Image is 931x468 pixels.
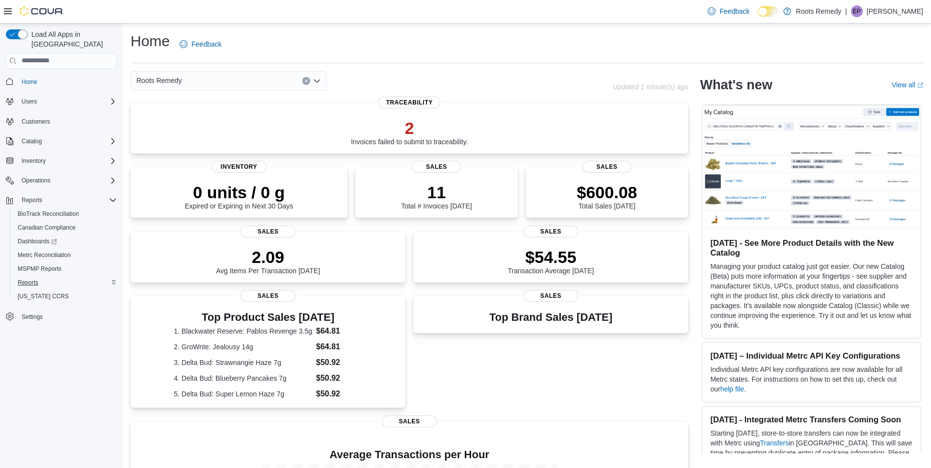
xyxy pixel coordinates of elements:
[2,154,121,168] button: Inventory
[22,98,37,105] span: Users
[14,263,65,275] a: MSPMP Reports
[382,416,437,427] span: Sales
[710,364,913,394] p: Individual Metrc API key configurations are now available for all Metrc states. For instructions ...
[14,263,117,275] span: MSPMP Reports
[22,118,50,126] span: Customers
[401,182,472,210] div: Total # Invoices [DATE]
[176,34,225,54] a: Feedback
[2,309,121,323] button: Settings
[22,177,51,184] span: Operations
[18,310,117,322] span: Settings
[704,1,753,21] a: Feedback
[316,357,362,368] dd: $50.92
[18,224,76,232] span: Canadian Compliance
[18,76,41,88] a: Home
[20,6,64,16] img: Cova
[2,114,121,129] button: Customers
[412,161,461,173] span: Sales
[131,31,170,51] h1: Home
[2,134,121,148] button: Catalog
[351,118,468,138] p: 2
[18,155,50,167] button: Inventory
[22,196,42,204] span: Reports
[174,389,312,399] dt: 5. Delta Bud: Super Lemon Haze 7g
[18,292,69,300] span: [US_STATE] CCRS
[508,247,594,275] div: Transaction Average [DATE]
[14,290,117,302] span: Washington CCRS
[216,247,320,267] p: 2.09
[2,193,121,207] button: Reports
[10,234,121,248] a: Dashboards
[18,115,117,128] span: Customers
[14,249,117,261] span: Metrc Reconciliation
[18,135,117,147] span: Catalog
[185,182,293,210] div: Expired or Expiring in Next 30 Days
[851,5,863,17] div: Eyisha Poole
[27,29,117,49] span: Load All Apps in [GEOGRAPHIC_DATA]
[18,135,46,147] button: Catalog
[18,279,38,286] span: Reports
[508,247,594,267] p: $54.55
[710,238,913,258] h3: [DATE] - See More Product Details with the New Catalog
[174,358,312,367] dt: 3. Delta Bud: Strawnangie Haze 7g
[240,290,295,302] span: Sales
[351,118,468,146] div: Invoices failed to submit to traceability.
[14,249,75,261] a: Metrc Reconciliation
[10,289,121,303] button: [US_STATE] CCRS
[489,312,612,323] h3: Top Brand Sales [DATE]
[18,96,117,107] span: Users
[867,5,923,17] p: [PERSON_NAME]
[760,439,789,447] a: Transfers
[22,78,37,86] span: Home
[18,96,41,107] button: Users
[892,81,923,89] a: View allExternal link
[612,83,688,91] p: Updated 1 minute(s) ago
[14,277,42,288] a: Reports
[14,235,117,247] span: Dashboards
[316,341,362,353] dd: $64.81
[174,326,312,336] dt: 1. Blackwater Reserve: Pablos Revenge 3.5g
[18,251,71,259] span: Metrc Reconciliation
[845,5,847,17] p: |
[583,161,631,173] span: Sales
[302,77,310,85] button: Clear input
[18,155,117,167] span: Inventory
[14,290,73,302] a: [US_STATE] CCRS
[212,161,266,173] span: Inventory
[174,373,312,383] dt: 4. Delta Bud: Blueberry Pancakes 7g
[18,237,57,245] span: Dashboards
[14,208,83,220] a: BioTrack Reconciliation
[523,290,578,302] span: Sales
[18,175,54,186] button: Operations
[2,174,121,187] button: Operations
[316,388,362,400] dd: $50.92
[720,385,744,393] a: help file
[185,182,293,202] p: 0 units / 0 g
[710,351,913,361] h3: [DATE] – Individual Metrc API Key Configurations
[22,157,46,165] span: Inventory
[22,137,42,145] span: Catalog
[22,313,43,321] span: Settings
[577,182,637,202] p: $600.08
[719,6,749,16] span: Feedback
[10,207,121,221] button: BioTrack Reconciliation
[917,82,923,88] svg: External link
[710,261,913,330] p: Managing your product catalog just got easier. Our new Catalog (Beta) puts more information at yo...
[523,226,578,237] span: Sales
[138,449,680,461] h4: Average Transactions per Hour
[577,182,637,210] div: Total Sales [DATE]
[174,312,362,323] h3: Top Product Sales [DATE]
[216,247,320,275] div: Avg Items Per Transaction [DATE]
[174,342,312,352] dt: 2. GroWrite: Jealousy 14g
[14,277,117,288] span: Reports
[240,226,295,237] span: Sales
[313,77,321,85] button: Open list of options
[18,265,61,273] span: MSPMP Reports
[14,222,80,234] a: Canadian Compliance
[191,39,221,49] span: Feedback
[14,208,117,220] span: BioTrack Reconciliation
[18,194,46,206] button: Reports
[853,5,861,17] span: EP
[316,325,362,337] dd: $64.81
